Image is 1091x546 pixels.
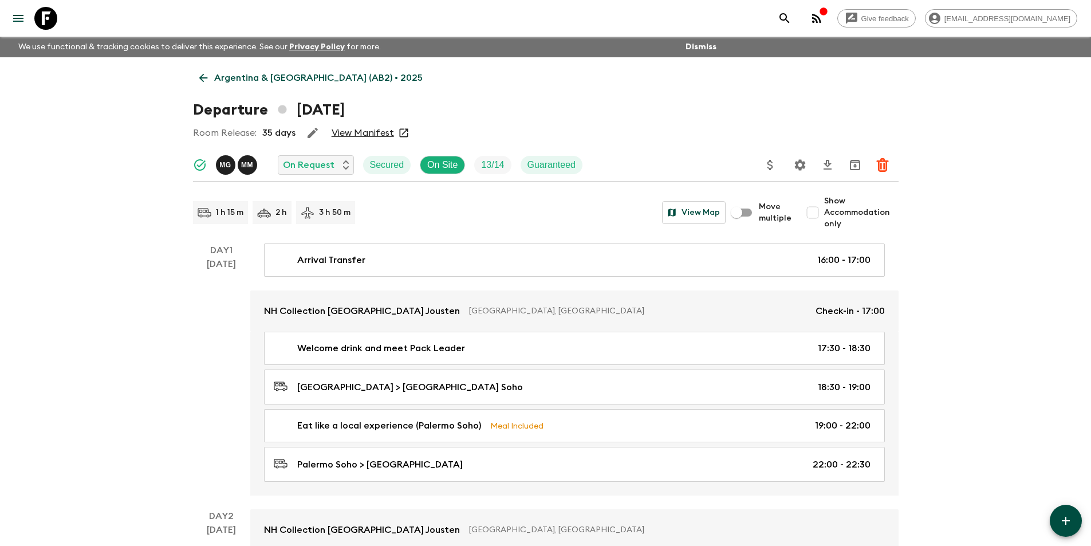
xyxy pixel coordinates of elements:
[250,290,899,332] a: NH Collection [GEOGRAPHIC_DATA] Jousten[GEOGRAPHIC_DATA], [GEOGRAPHIC_DATA]Check-in - 17:00
[264,370,885,404] a: [GEOGRAPHIC_DATA] > [GEOGRAPHIC_DATA] Soho18:30 - 19:00
[216,207,243,218] p: 1 h 15 m
[815,419,871,433] p: 19:00 - 22:00
[871,154,894,176] button: Delete
[297,419,481,433] p: Eat like a local experience (Palermo Soho)
[264,409,885,442] a: Eat like a local experience (Palermo Soho)Meal Included19:00 - 22:00
[527,158,576,172] p: Guaranteed
[813,458,871,472] p: 22:00 - 22:30
[332,127,394,139] a: View Manifest
[837,9,916,28] a: Give feedback
[816,304,885,318] p: Check-in - 17:00
[264,243,885,277] a: Arrival Transfer16:00 - 17:00
[241,160,253,170] p: M M
[7,7,30,30] button: menu
[420,156,465,174] div: On Site
[818,380,871,394] p: 18:30 - 19:00
[855,14,915,23] span: Give feedback
[193,126,257,140] p: Room Release:
[662,201,726,224] button: View Map
[264,523,460,537] p: NH Collection [GEOGRAPHIC_DATA] Jousten
[469,524,876,536] p: [GEOGRAPHIC_DATA], [GEOGRAPHIC_DATA]
[938,14,1077,23] span: [EMAIL_ADDRESS][DOMAIN_NAME]
[193,243,250,257] p: Day 1
[193,158,207,172] svg: Synced Successfully
[219,160,231,170] p: M G
[262,126,296,140] p: 35 days
[370,158,404,172] p: Secured
[474,156,511,174] div: Trip Fill
[427,158,458,172] p: On Site
[283,158,334,172] p: On Request
[816,154,839,176] button: Download CSV
[264,447,885,482] a: Palermo Soho > [GEOGRAPHIC_DATA]22:00 - 22:30
[319,207,350,218] p: 3 h 50 m
[818,341,871,355] p: 17:30 - 18:30
[824,195,899,230] span: Show Accommodation only
[216,155,259,175] button: MGMM
[683,39,719,55] button: Dismiss
[817,253,871,267] p: 16:00 - 17:00
[844,154,867,176] button: Archive (Completed, Cancelled or Unsynced Departures only)
[297,253,365,267] p: Arrival Transfer
[264,304,460,318] p: NH Collection [GEOGRAPHIC_DATA] Jousten
[216,159,259,168] span: Marcella Granatiere, Matias Molina
[363,156,411,174] div: Secured
[490,419,543,432] p: Meal Included
[759,201,792,224] span: Move multiple
[297,341,465,355] p: Welcome drink and meet Pack Leader
[193,509,250,523] p: Day 2
[289,43,345,51] a: Privacy Policy
[297,458,463,472] p: Palermo Soho > [GEOGRAPHIC_DATA]
[214,71,423,85] p: Argentina & [GEOGRAPHIC_DATA] (AB2) • 2025
[264,332,885,365] a: Welcome drink and meet Pack Leader17:30 - 18:30
[789,154,812,176] button: Settings
[193,99,345,121] h1: Departure [DATE]
[193,66,429,89] a: Argentina & [GEOGRAPHIC_DATA] (AB2) • 2025
[297,380,523,394] p: [GEOGRAPHIC_DATA] > [GEOGRAPHIC_DATA] Soho
[207,257,236,496] div: [DATE]
[759,154,782,176] button: Update Price, Early Bird Discount and Costs
[481,158,504,172] p: 13 / 14
[469,305,806,317] p: [GEOGRAPHIC_DATA], [GEOGRAPHIC_DATA]
[14,37,385,57] p: We use functional & tracking cookies to deliver this experience. See our for more.
[925,9,1077,28] div: [EMAIL_ADDRESS][DOMAIN_NAME]
[773,7,796,30] button: search adventures
[275,207,287,218] p: 2 h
